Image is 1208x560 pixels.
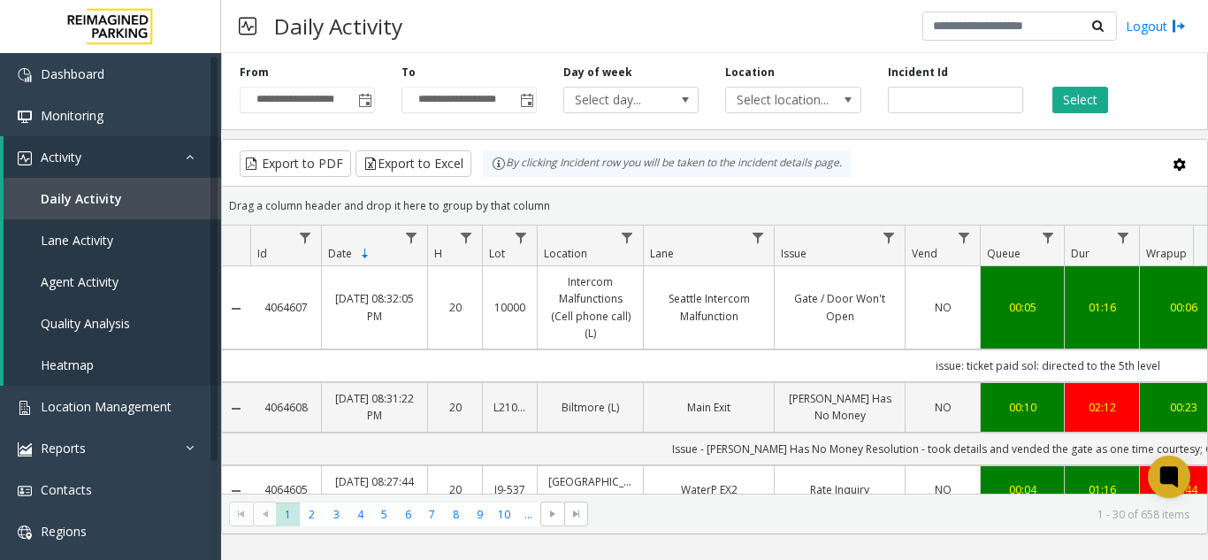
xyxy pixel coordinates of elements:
[991,481,1053,498] div: 00:04
[1052,87,1108,113] button: Select
[935,482,952,497] span: NO
[240,65,269,81] label: From
[952,226,976,249] a: Vend Filter Menu
[654,290,763,324] a: Seattle Intercom Malfunction
[516,502,540,526] span: Page 11
[916,299,969,316] a: NO
[18,442,32,456] img: 'icon'
[18,401,32,415] img: 'icon'
[439,399,471,416] a: 20
[509,226,533,249] a: Lot Filter Menu
[570,507,584,521] span: Go to the last page
[439,481,471,498] a: 20
[877,226,901,249] a: Issue Filter Menu
[41,357,94,373] span: Heatmap
[991,299,1053,316] a: 00:05
[4,261,221,303] a: Agent Activity
[935,300,952,315] span: NO
[222,190,1207,221] div: Drag a column header and drop it here to group by that column
[4,344,221,386] a: Heatmap
[1071,246,1089,261] span: Dur
[325,502,348,526] span: Page 3
[41,398,172,415] span: Location Management
[355,88,374,112] span: Toggle popup
[240,150,351,177] button: Export to PDF
[599,507,1189,522] kendo-pager-info: 1 - 30 of 658 items
[328,246,352,261] span: Date
[548,273,632,341] a: Intercom Malfunctions (Cell phone call) (L)
[650,246,674,261] span: Lane
[348,502,372,526] span: Page 4
[987,246,1021,261] span: Queue
[356,150,471,177] button: Export to Excel
[4,178,221,219] a: Daily Activity
[41,149,81,165] span: Activity
[1075,399,1128,416] a: 02:12
[222,302,250,316] a: Collapse Details
[544,246,587,261] span: Location
[785,390,894,424] a: [PERSON_NAME] Has No Money
[1146,246,1187,261] span: Wrapup
[493,299,526,316] a: 10000
[725,65,775,81] label: Location
[916,399,969,416] a: NO
[548,399,632,416] a: Biltmore (L)
[516,88,536,112] span: Toggle popup
[434,246,442,261] span: H
[1126,17,1186,35] a: Logout
[372,502,396,526] span: Page 5
[654,481,763,498] a: WaterP EX2
[261,481,310,498] a: 4064605
[41,523,87,540] span: Regions
[785,481,894,498] a: Rate Inquiry
[888,65,948,81] label: Incident Id
[294,226,317,249] a: Id Filter Menu
[4,303,221,344] a: Quality Analysis
[276,502,300,526] span: Page 1
[546,507,560,521] span: Go to the next page
[222,226,1207,494] div: Data table
[18,525,32,540] img: 'icon'
[1172,17,1186,35] img: logout
[333,290,417,324] a: [DATE] 08:32:05 PM
[358,247,372,261] span: Sortable
[654,399,763,416] a: Main Exit
[4,219,221,261] a: Lane Activity
[1075,299,1128,316] a: 01:16
[18,68,32,82] img: 'icon'
[239,4,256,48] img: pageIcon
[261,299,310,316] a: 4064607
[615,226,639,249] a: Location Filter Menu
[935,400,952,415] span: NO
[420,502,444,526] span: Page 7
[916,481,969,498] a: NO
[489,246,505,261] span: Lot
[455,226,478,249] a: H Filter Menu
[41,107,103,124] span: Monitoring
[493,481,526,498] a: I9-537
[41,481,92,498] span: Contacts
[257,246,267,261] span: Id
[222,402,250,416] a: Collapse Details
[333,473,417,507] a: [DATE] 08:27:44 PM
[18,110,32,124] img: 'icon'
[41,190,122,207] span: Daily Activity
[41,273,119,290] span: Agent Activity
[493,502,516,526] span: Page 10
[563,65,632,81] label: Day of week
[265,4,411,48] h3: Daily Activity
[439,299,471,316] a: 20
[41,65,104,82] span: Dashboard
[726,88,833,112] span: Select location...
[991,399,1053,416] a: 00:10
[1112,226,1135,249] a: Dur Filter Menu
[401,65,416,81] label: To
[18,151,32,165] img: 'icon'
[41,315,130,332] span: Quality Analysis
[4,136,221,178] a: Activity
[781,246,807,261] span: Issue
[785,290,894,324] a: Gate / Door Won't Open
